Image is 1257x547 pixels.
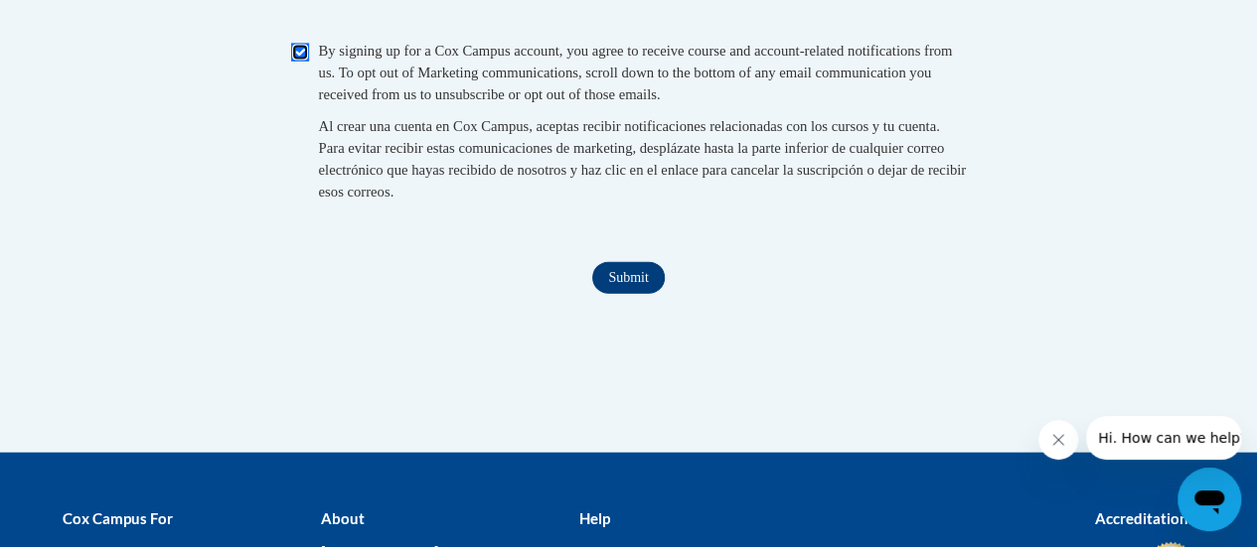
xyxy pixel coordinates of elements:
[1178,468,1241,531] iframe: Button to launch messaging window
[12,14,161,30] span: Hi. How can we help?
[320,509,364,527] b: About
[592,262,664,294] input: Submit
[1038,420,1078,460] iframe: Close message
[1086,416,1241,460] iframe: Message from company
[63,509,173,527] b: Cox Campus For
[578,509,609,527] b: Help
[1095,509,1195,527] b: Accreditations
[319,43,953,102] span: By signing up for a Cox Campus account, you agree to receive course and account-related notificat...
[319,118,966,200] span: Al crear una cuenta en Cox Campus, aceptas recibir notificaciones relacionadas con los cursos y t...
